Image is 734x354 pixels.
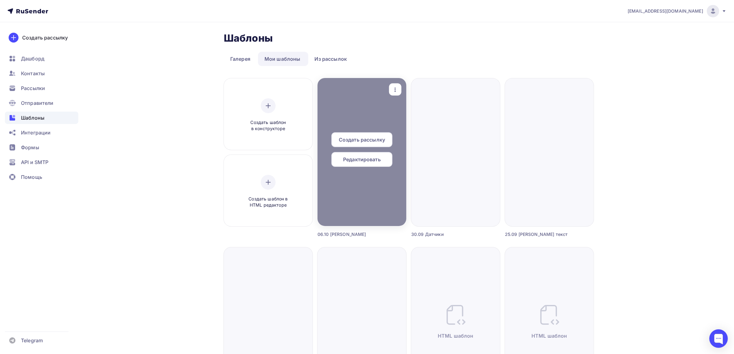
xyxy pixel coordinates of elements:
[628,8,703,14] span: [EMAIL_ADDRESS][DOMAIN_NAME]
[21,114,44,121] span: Шаблоны
[5,67,78,80] a: Контакты
[224,52,257,66] a: Галерея
[318,231,384,237] div: 06.10 [PERSON_NAME]
[239,196,297,208] span: Создать шаблон в HTML редакторе
[239,119,297,132] span: Создать шаблон в конструкторе
[21,173,42,181] span: Помощь
[21,158,48,166] span: API и SMTP
[5,82,78,94] a: Рассылки
[21,70,45,77] span: Контакты
[21,129,51,136] span: Интеграции
[21,144,39,151] span: Формы
[224,32,273,44] h2: Шаблоны
[21,84,45,92] span: Рассылки
[21,55,44,62] span: Дашборд
[5,141,78,154] a: Формы
[628,5,727,17] a: [EMAIL_ADDRESS][DOMAIN_NAME]
[411,231,478,237] div: 30.09 Датчики
[21,337,43,344] span: Telegram
[5,112,78,124] a: Шаблоны
[5,97,78,109] a: Отправители
[505,231,572,237] div: 25.09 [PERSON_NAME] текст
[22,34,68,41] div: Создать рассылку
[21,99,54,107] span: Отправители
[343,156,381,163] span: Редактировать
[308,52,354,66] a: Из рассылок
[339,136,385,143] span: Создать рассылку
[5,52,78,65] a: Дашборд
[258,52,307,66] a: Мои шаблоны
